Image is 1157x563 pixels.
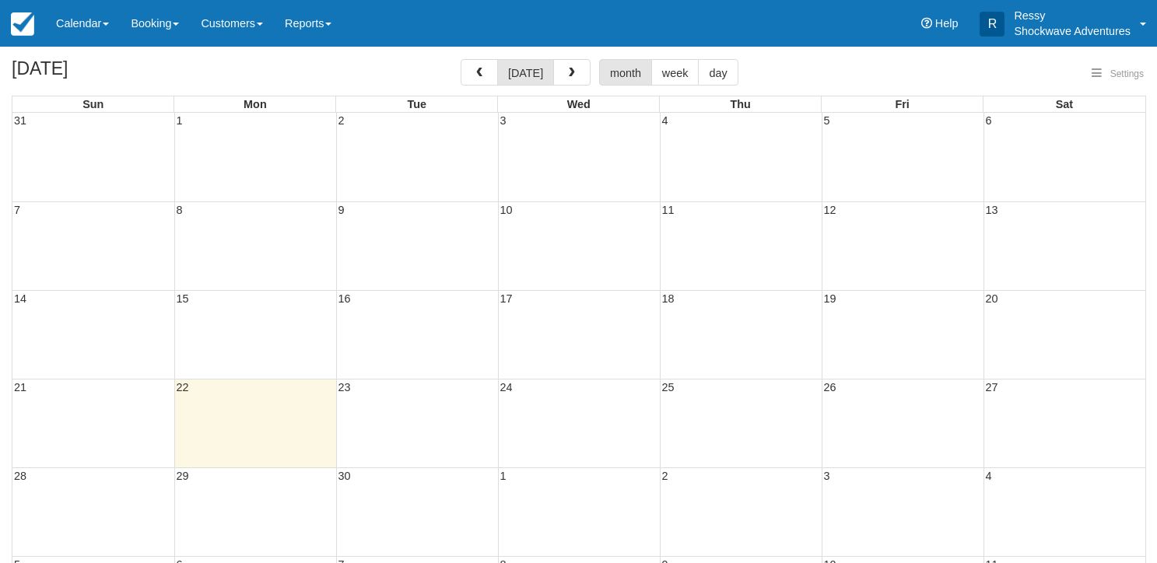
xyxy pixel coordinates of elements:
span: 20 [984,292,1000,305]
span: 30 [337,470,352,482]
span: 11 [661,204,676,216]
span: 5 [822,114,832,127]
span: 13 [984,204,1000,216]
span: 12 [822,204,838,216]
span: 26 [822,381,838,393]
span: 1 [499,470,508,482]
span: Sat [1056,98,1073,110]
span: 4 [661,114,670,127]
span: 10 [499,204,514,216]
span: 7 [12,204,22,216]
p: Ressy [1014,8,1131,23]
span: 15 [175,292,191,305]
span: Help [935,17,959,30]
span: 19 [822,292,838,305]
span: 18 [661,292,676,305]
p: Shockwave Adventures [1014,23,1131,39]
span: 3 [499,114,508,127]
span: 3 [822,470,832,482]
img: checkfront-main-nav-mini-logo.png [11,12,34,36]
span: 25 [661,381,676,393]
button: week [651,59,699,86]
span: Fri [895,98,909,110]
span: 17 [499,292,514,305]
span: Tue [408,98,427,110]
span: Mon [244,98,267,110]
i: Help [921,18,932,29]
button: month [599,59,652,86]
button: day [698,59,738,86]
span: 27 [984,381,1000,393]
span: Thu [731,98,751,110]
button: [DATE] [497,59,554,86]
div: R [980,12,1004,37]
span: 16 [337,292,352,305]
span: Wed [567,98,591,110]
span: 21 [12,381,28,393]
span: 1 [175,114,184,127]
span: Sun [82,98,103,110]
button: Settings [1082,63,1153,86]
span: 2 [337,114,346,127]
span: 31 [12,114,28,127]
span: 9 [337,204,346,216]
span: 6 [984,114,994,127]
span: Settings [1110,68,1144,79]
span: 29 [175,470,191,482]
span: 24 [499,381,514,393]
span: 8 [175,204,184,216]
span: 28 [12,470,28,482]
span: 14 [12,292,28,305]
span: 2 [661,470,670,482]
span: 22 [175,381,191,393]
span: 23 [337,381,352,393]
h2: [DATE] [12,59,209,88]
span: 4 [984,470,994,482]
